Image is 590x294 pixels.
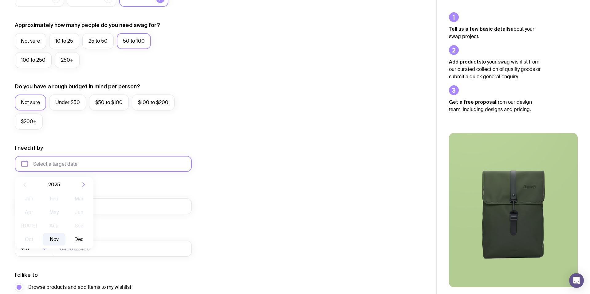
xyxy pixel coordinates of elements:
[15,156,192,172] input: Select a target date
[49,33,79,49] label: 10 to 25
[449,26,511,32] strong: Tell us a few basic details
[15,271,38,279] label: I’d like to
[82,33,114,49] label: 25 to 50
[449,99,496,105] strong: Get a free proposal
[15,52,52,68] label: 100 to 250
[28,284,131,291] span: Browse products and add items to my wishlist
[15,33,46,49] label: Not sure
[54,241,192,257] input: 0400123456
[18,220,40,232] button: [DATE]
[68,193,90,205] button: Mar
[18,193,40,205] button: Jan
[30,241,40,257] input: Search for option
[15,83,140,90] label: Do you have a rough budget in mind per person?
[449,25,541,40] p: about your swag project.
[49,95,86,110] label: Under $50
[132,95,175,110] label: $100 to $200
[18,206,40,219] button: Apr
[21,241,30,257] span: +61
[15,144,43,152] label: I need it by
[43,206,65,219] button: May
[43,233,65,246] button: Nov
[449,59,482,64] strong: Add products
[48,181,60,188] span: 2025
[15,198,192,214] input: you@email.com
[68,233,90,246] button: Dec
[18,233,40,246] button: Oct
[15,21,160,29] label: Approximately how many people do you need swag for?
[68,206,90,219] button: Jun
[449,98,541,113] p: from our design team, including designs and pricing.
[15,95,46,110] label: Not sure
[569,273,584,288] div: Open Intercom Messenger
[43,193,65,205] button: Feb
[43,220,65,232] button: Aug
[55,52,80,68] label: 250+
[117,33,151,49] label: 50 to 100
[68,220,90,232] button: Sep
[15,114,43,130] label: $200+
[89,95,129,110] label: $50 to $100
[15,241,54,257] div: Search for option
[449,58,541,80] p: to your swag wishlist from our curated collection of quality goods or submit a quick general enqu...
